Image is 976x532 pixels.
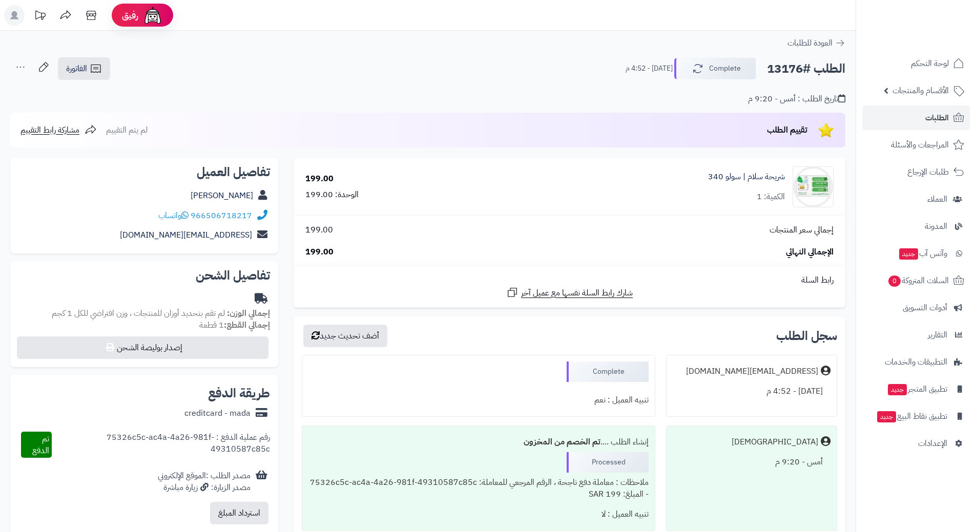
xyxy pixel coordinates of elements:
[888,275,901,287] span: 0
[191,189,253,202] a: [PERSON_NAME]
[862,268,970,293] a: السلات المتروكة0
[506,286,633,299] a: شارك رابط السلة نفسها مع عميل آخر
[224,319,270,331] strong: إجمالي القطع:
[876,409,947,423] span: تطبيق نقاط البيع
[27,5,53,28] a: تحديثات المنصة
[907,165,949,179] span: طلبات الإرجاع
[925,219,947,233] span: المدونة
[862,431,970,456] a: الإعدادات
[862,323,970,347] a: التقارير
[305,246,334,258] span: 199.00
[786,246,834,258] span: الإجمالي النهائي
[17,336,268,359] button: إصدار بوليصة الشحن
[524,436,600,448] b: تم الخصم من المخزون
[748,93,845,105] div: تاريخ الطلب : أمس - 9:20 م
[862,241,970,266] a: وآتس آبجديد
[674,58,756,79] button: Complete
[673,452,830,472] div: أمس - 9:20 م
[862,187,970,211] a: العملاء
[862,133,970,157] a: المراجعات والأسئلة
[899,248,918,260] span: جديد
[106,124,148,136] span: لم يتم التقييم
[776,330,837,342] h3: سجل الطلب
[567,452,649,473] div: Processed
[732,436,818,448] div: [DEMOGRAPHIC_DATA]
[308,504,648,524] div: تنبيه العميل : لا
[20,124,79,136] span: مشاركة رابط التقييم
[52,307,225,320] span: لم تقم بتحديد أوزان للمنتجات ، وزن افتراضي للكل 1 كجم
[58,57,110,80] a: الفاتورة
[918,436,947,451] span: الإعدادات
[767,124,807,136] span: تقييم الطلب
[626,63,673,74] small: [DATE] - 4:52 م
[903,301,947,315] span: أدوات التسويق
[891,138,949,152] span: المراجعات والأسئلة
[862,377,970,401] a: تطبيق المتجرجديد
[877,411,896,422] span: جديد
[892,83,949,98] span: الأقسام والمنتجات
[757,191,785,203] div: الكمية: 1
[925,111,949,125] span: الطلبات
[158,209,189,222] a: واتساب
[888,384,907,395] span: جديد
[52,432,270,458] div: رقم عملية الدفع : 75326c5c-ac4a-4a26-981f-49310587c85c
[158,482,251,494] div: مصدر الزيارة: زيارة مباشرة
[862,214,970,239] a: المدونة
[20,124,97,136] a: مشاركة رابط التقييم
[686,366,818,377] div: [EMAIL_ADDRESS][DOMAIN_NAME]
[898,246,947,261] span: وآتس آب
[66,62,87,75] span: الفاتورة
[862,51,970,76] a: لوحة التحكم
[787,37,833,49] span: العودة للطلبات
[305,224,333,236] span: 199.00
[673,381,830,401] div: [DATE] - 4:52 م
[928,328,947,342] span: التقارير
[142,5,163,26] img: ai-face.png
[120,229,252,241] a: [EMAIL_ADDRESS][DOMAIN_NAME]
[770,224,834,236] span: إجمالي سعر المنتجات
[305,189,359,201] div: الوحدة: 199.00
[862,160,970,184] a: طلبات الإرجاع
[787,37,845,49] a: العودة للطلبات
[911,56,949,71] span: لوحة التحكم
[18,166,270,178] h2: تفاصيل العميل
[32,433,49,457] span: تم الدفع
[767,58,845,79] h2: الطلب #13176
[862,295,970,320] a: أدوات التسويق
[298,274,841,286] div: رابط السلة
[18,269,270,282] h2: تفاصيل الشحن
[862,404,970,429] a: تطبيق نقاط البيعجديد
[862,105,970,130] a: الطلبات
[308,390,648,410] div: تنبيه العميل : نعم
[521,287,633,299] span: شارك رابط السلة نفسها مع عميل آخر
[184,408,251,419] div: creditcard - mada
[227,307,270,320] strong: إجمالي الوزن:
[906,29,966,50] img: logo-2.png
[158,470,251,494] div: مصدر الطلب :الموقع الإلكتروني
[210,502,268,524] button: استرداد المبلغ
[567,361,649,382] div: Complete
[708,171,785,183] a: شريحة سلام | سولو 340
[308,432,648,452] div: إنشاء الطلب ....
[303,325,387,347] button: أضف تحديث جديد
[122,9,138,22] span: رفيق
[885,355,947,369] span: التطبيقات والخدمات
[305,173,334,185] div: 199.00
[208,387,270,399] h2: طريقة الدفع
[308,473,648,504] div: ملاحظات : معاملة دفع ناجحة ، الرقم المرجعي للمعاملة: 75326c5c-ac4a-4a26-981f-49310587c85c - المبل...
[927,192,947,206] span: العملاء
[887,273,949,288] span: السلات المتروكة
[191,209,252,222] a: 966506718217
[887,382,947,396] span: تطبيق المتجر
[199,319,270,331] small: 1 قطعة
[793,166,833,207] img: 1702291841-%D8%B3%D9%84%D8%A7%D9%85%20%D8%B3%D9%88%D9%84%D9%88%20340-90x90.jpg
[862,350,970,374] a: التطبيقات والخدمات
